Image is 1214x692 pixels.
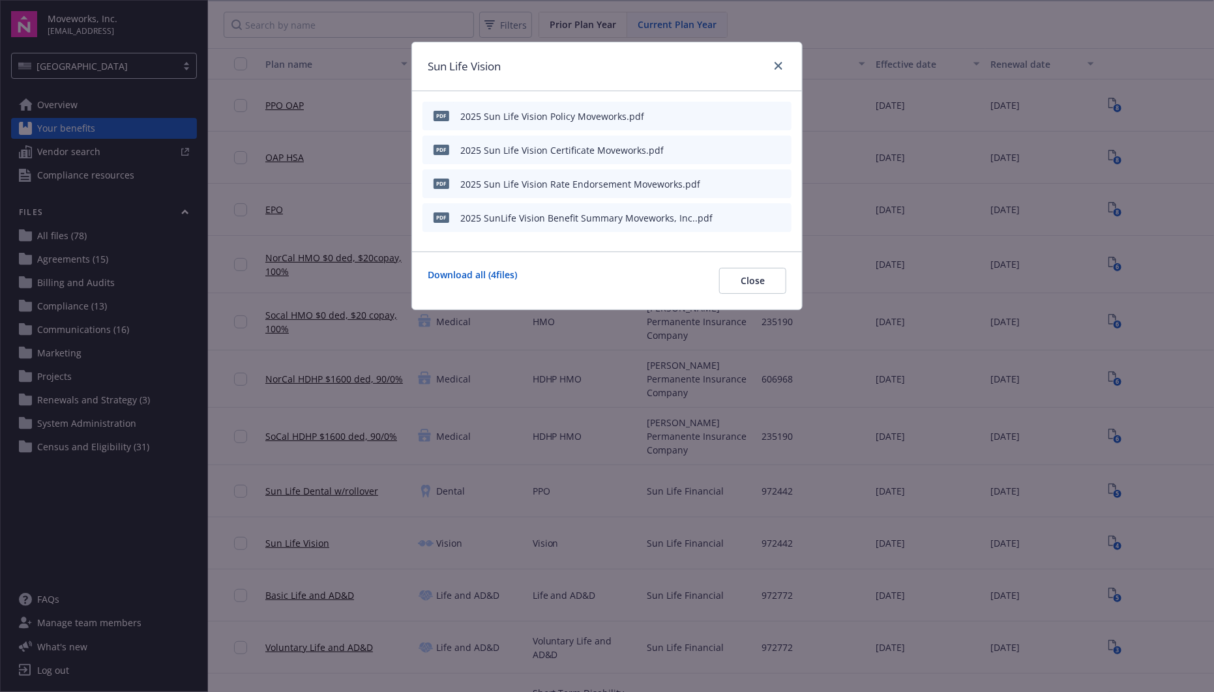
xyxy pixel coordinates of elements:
button: Close [719,268,786,294]
span: pdf [434,111,449,121]
a: Download all ( 4 files) [428,268,517,294]
div: 2025 Sun Life Vision Policy Moveworks.pdf [460,109,644,123]
div: 2025 Sun Life Vision Rate Endorsement Moveworks.pdf [460,177,700,191]
button: preview file [775,143,786,157]
div: 2025 Sun Life Vision Certificate Moveworks.pdf [460,143,664,157]
h1: Sun Life Vision [428,58,501,75]
span: Close [741,274,765,287]
div: 2025 SunLife Vision Benefit Summary Moveworks, Inc..pdf [460,211,713,225]
button: preview file [775,177,786,191]
button: download file [754,143,764,157]
button: preview file [775,109,786,123]
button: download file [754,109,764,123]
button: download file [754,177,764,191]
button: download file [754,211,764,225]
button: preview file [775,211,786,225]
span: pdf [434,179,449,188]
span: pdf [434,212,449,222]
span: pdf [434,145,449,154]
a: close [771,58,786,74]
